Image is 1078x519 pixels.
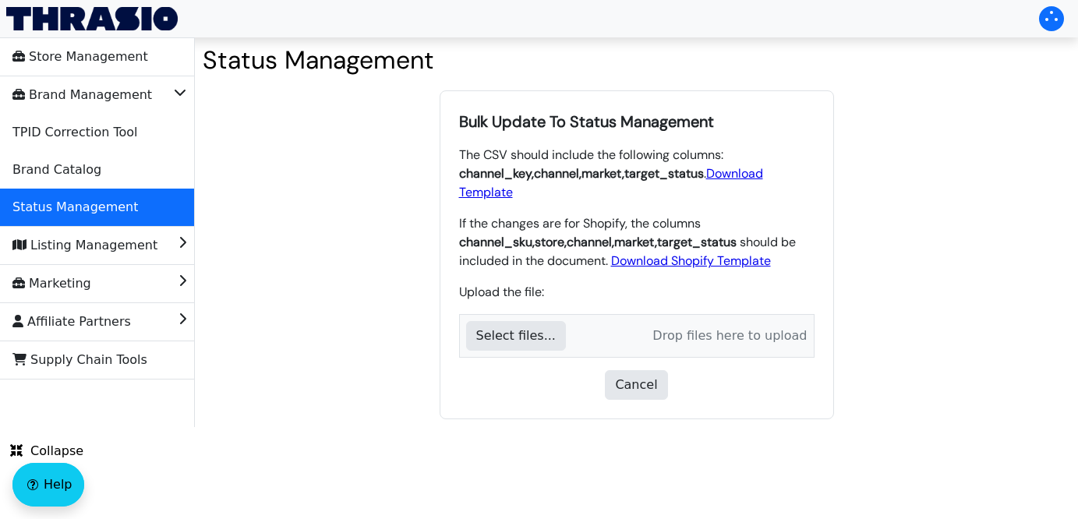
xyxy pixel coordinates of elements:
div: Drop files here to upload [566,327,808,345]
button: Cancel [605,370,667,400]
span: Affiliate Partners [12,309,131,334]
img: Thrasio Logo [6,7,178,30]
span: Help [44,475,72,494]
span: channel_key , [459,165,534,182]
p: Upload the file: [459,283,815,302]
span: store , [535,234,567,250]
span: market , [614,234,657,250]
span: Marketing [12,271,91,296]
h2: Status Management [203,45,1070,75]
span: target_status [624,165,704,182]
span: TPID Correction Tool [12,120,137,145]
p: If the changes are for Shopify, the columns should be included in the document. [459,214,815,270]
span: channel_sku , [459,234,535,250]
button: Select files... [466,321,566,351]
span: Brand Catalog [12,157,101,182]
a: Download Shopify Template [611,252,771,269]
span: Collapse [10,442,83,461]
span: Status Management [12,195,138,220]
span: market , [581,165,624,182]
span: Bulk Update To Status Management [459,111,714,132]
button: Help floatingactionbutton [12,463,84,507]
p: The CSV should include the following columns: . [459,146,815,202]
span: target_status [657,234,737,250]
span: Listing Management [12,233,157,258]
span: channel , [534,165,581,182]
span: Store Management [12,44,148,69]
span: Select files... [476,328,556,343]
span: Cancel [615,376,657,394]
span: Supply Chain Tools [12,348,147,372]
span: Brand Management [12,83,152,108]
span: channel , [567,234,614,250]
